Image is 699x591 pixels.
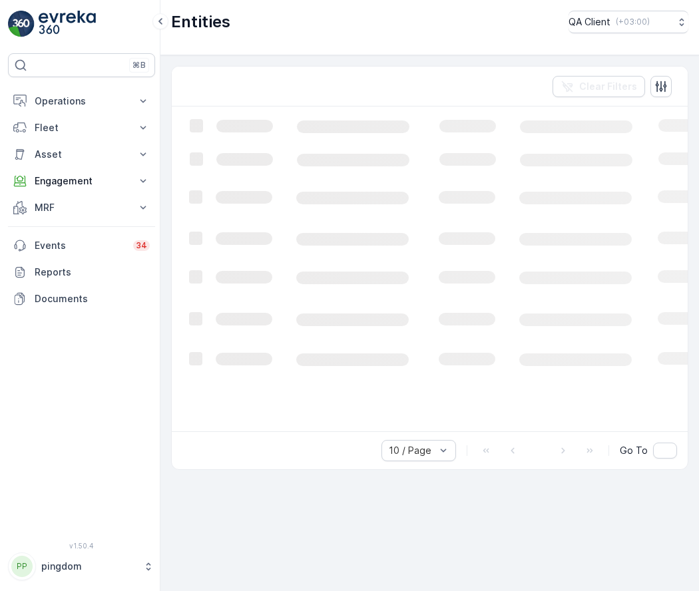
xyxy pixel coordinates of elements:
p: Reports [35,266,150,279]
p: Clear Filters [579,80,637,93]
p: Asset [35,148,128,161]
button: QA Client(+03:00) [569,11,688,33]
a: Reports [8,259,155,286]
p: Documents [35,292,150,305]
button: Operations [8,88,155,114]
button: MRF [8,194,155,221]
span: Go To [620,444,648,457]
button: Engagement [8,168,155,194]
p: Operations [35,95,128,108]
p: Entities [171,11,230,33]
p: 34 [136,240,147,251]
button: Asset [8,141,155,168]
p: Fleet [35,121,128,134]
button: Fleet [8,114,155,141]
p: pingdom [41,560,136,573]
a: Documents [8,286,155,312]
p: Engagement [35,174,128,188]
p: Events [35,239,125,252]
a: Events34 [8,232,155,259]
img: logo [8,11,35,37]
p: ( +03:00 ) [616,17,650,27]
p: ⌘B [132,60,146,71]
img: logo_light-DOdMpM7g.png [39,11,96,37]
span: v 1.50.4 [8,542,155,550]
p: QA Client [569,15,610,29]
p: MRF [35,201,128,214]
button: PPpingdom [8,552,155,580]
button: Clear Filters [553,76,645,97]
div: PP [11,556,33,577]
